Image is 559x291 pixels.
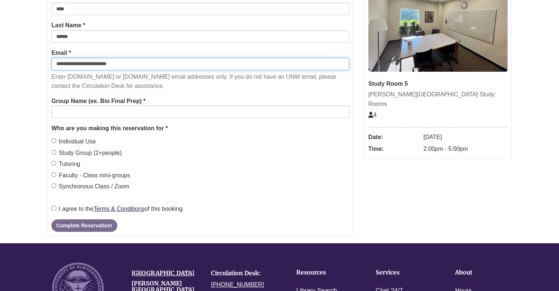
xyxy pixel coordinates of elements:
[132,269,194,277] a: [GEOGRAPHIC_DATA]
[368,143,420,155] dt: Time:
[51,137,96,146] label: Individual Use
[51,72,349,91] p: Enter [DOMAIN_NAME] or [DOMAIN_NAME] email addresses only. If you do not have an UNW email, pleas...
[51,183,56,188] input: Synchronous Class / Zoom
[368,131,420,143] dt: Date:
[51,148,122,158] label: Study Group (2+people)
[368,112,377,118] span: The capacity of this space
[296,269,353,276] h4: Resources
[51,48,71,58] label: Email *
[51,172,56,177] input: Faculty - Class mini-groups
[211,281,264,288] a: [PHONE_NUMBER]
[368,79,508,89] div: Study Room 5
[51,159,80,169] label: Tutoring
[376,269,432,276] h4: Services
[423,143,508,155] dd: 2:00pm - 5:00pm
[423,131,508,143] dd: [DATE]
[51,150,56,155] input: Study Group (2+people)
[51,204,184,214] label: I agree to the of this booking.
[51,124,349,133] legend: Who are you making this reservation for *
[51,171,130,180] label: Faculty - Class mini-groups
[51,138,56,143] input: Individual Use
[51,96,146,106] label: Group Name (ex. Bio Final Prep) *
[211,270,279,277] h4: Circulation Desk:
[93,206,144,212] a: Terms & Conditions
[51,161,56,166] input: Tutoring
[51,206,56,210] input: I agree to theTerms & Conditionsof this booking.
[51,21,85,30] label: Last Name *
[51,182,129,191] label: Synchronous Class / Zoom
[368,90,508,109] div: [PERSON_NAME][GEOGRAPHIC_DATA] Study Rooms
[455,269,512,276] h4: About
[51,219,117,232] button: Complete Reservation!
